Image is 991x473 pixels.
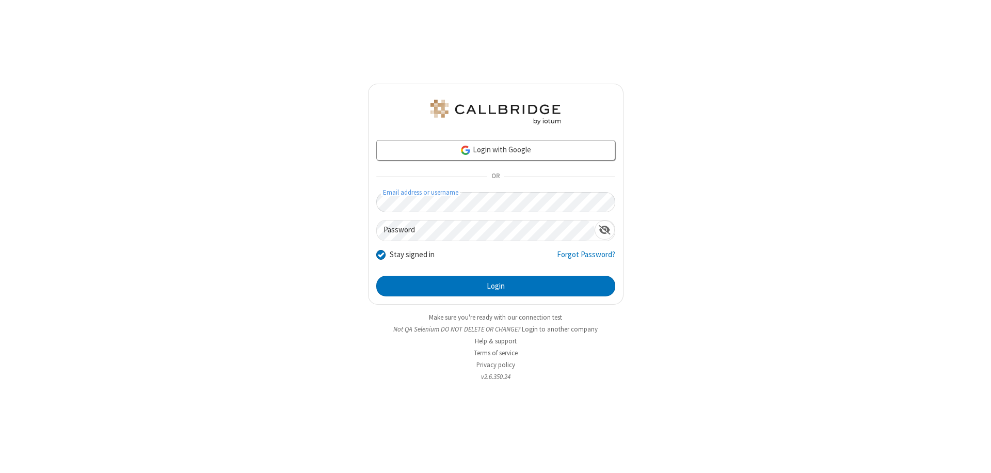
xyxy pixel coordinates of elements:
input: Password [377,220,595,241]
a: Terms of service [474,349,518,357]
a: Forgot Password? [557,249,615,269]
a: Help & support [475,337,517,345]
button: Login [376,276,615,296]
span: OR [487,169,504,184]
img: QA Selenium DO NOT DELETE OR CHANGE [428,100,563,124]
div: Show password [595,220,615,240]
a: Make sure you're ready with our connection test [429,313,562,322]
li: Not QA Selenium DO NOT DELETE OR CHANGE? [368,324,624,334]
button: Login to another company [522,324,598,334]
img: google-icon.png [460,145,471,156]
input: Email address or username [376,192,615,212]
a: Privacy policy [476,360,515,369]
label: Stay signed in [390,249,435,261]
a: Login with Google [376,140,615,161]
li: v2.6.350.24 [368,372,624,382]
